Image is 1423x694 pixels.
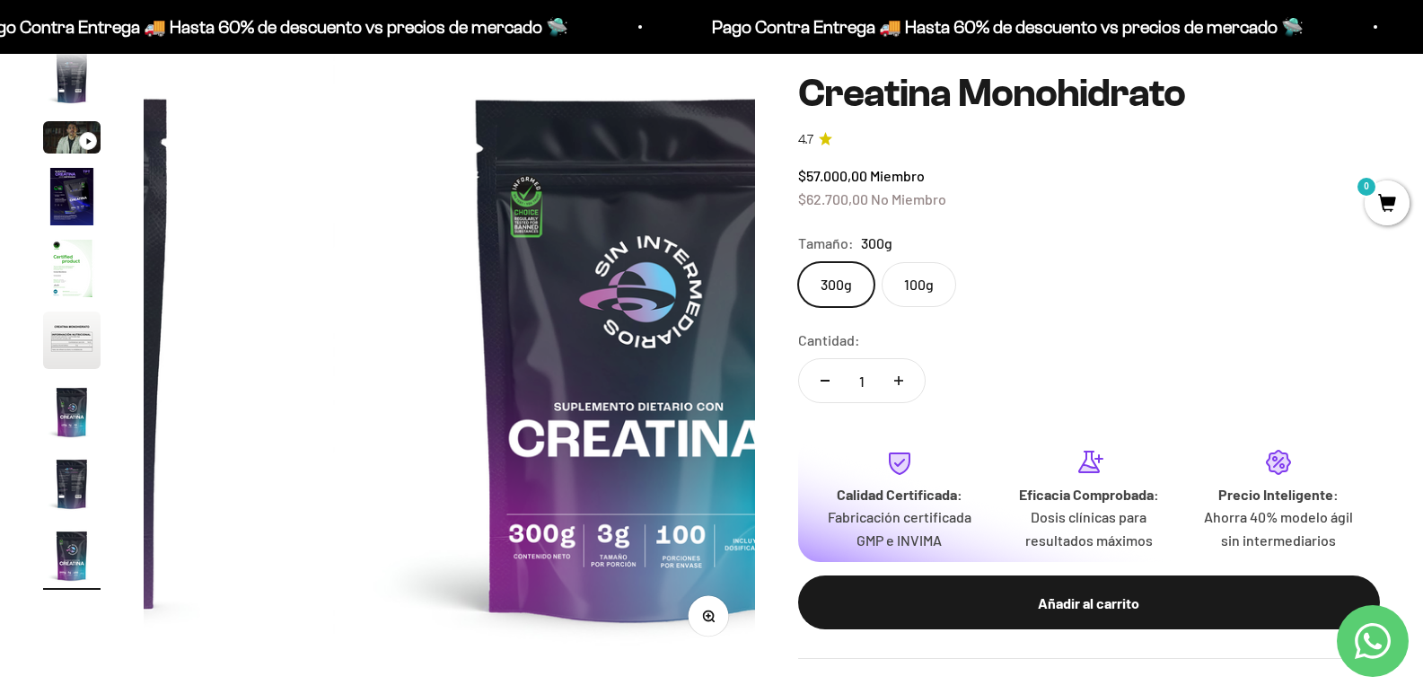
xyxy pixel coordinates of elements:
[837,485,962,502] strong: Calidad Certificada:
[43,168,101,225] img: Creatina Monohidrato
[43,49,101,112] button: Ir al artículo 2
[333,51,944,663] img: Creatina Monohidrato
[43,455,101,518] button: Ir al artículo 8
[1019,485,1159,502] strong: Eficacia Comprobada:
[861,232,892,255] span: 300g
[43,168,101,231] button: Ir al artículo 4
[43,527,101,590] button: Ir al artículo 9
[798,575,1380,629] button: Añadir al carrito
[798,189,868,206] span: $62.700,00
[43,240,101,303] button: Ir al artículo 5
[1356,176,1377,198] mark: 0
[873,359,925,402] button: Aumentar cantidad
[43,455,101,513] img: Creatina Monohidrato
[43,383,101,441] img: Creatina Monohidrato
[1218,485,1339,502] strong: Precio Inteligente:
[871,189,946,206] span: No Miembro
[1365,195,1410,215] a: 0
[1008,505,1169,551] p: Dosis clínicas para resultados máximos
[43,383,101,446] button: Ir al artículo 7
[820,505,980,551] p: Fabricación certificada GMP e INVIMA
[798,72,1380,115] h1: Creatina Monohidrato
[43,121,101,159] button: Ir al artículo 3
[43,240,101,297] img: Creatina Monohidrato
[1198,505,1358,551] p: Ahorra 40% modelo ágil sin intermediarios
[43,312,101,369] img: Creatina Monohidrato
[43,527,101,584] img: Creatina Monohidrato
[799,359,851,402] button: Reducir cantidad
[43,49,101,107] img: Creatina Monohidrato
[708,13,1300,41] p: Pago Contra Entrega 🚚 Hasta 60% de descuento vs precios de mercado 🛸
[798,232,854,255] legend: Tamaño:
[798,167,867,184] span: $57.000,00
[798,129,813,149] span: 4.7
[870,167,925,184] span: Miembro
[834,591,1344,614] div: Añadir al carrito
[798,129,1380,149] a: 4.74.7 de 5.0 estrellas
[798,329,860,352] label: Cantidad:
[43,312,101,374] button: Ir al artículo 6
